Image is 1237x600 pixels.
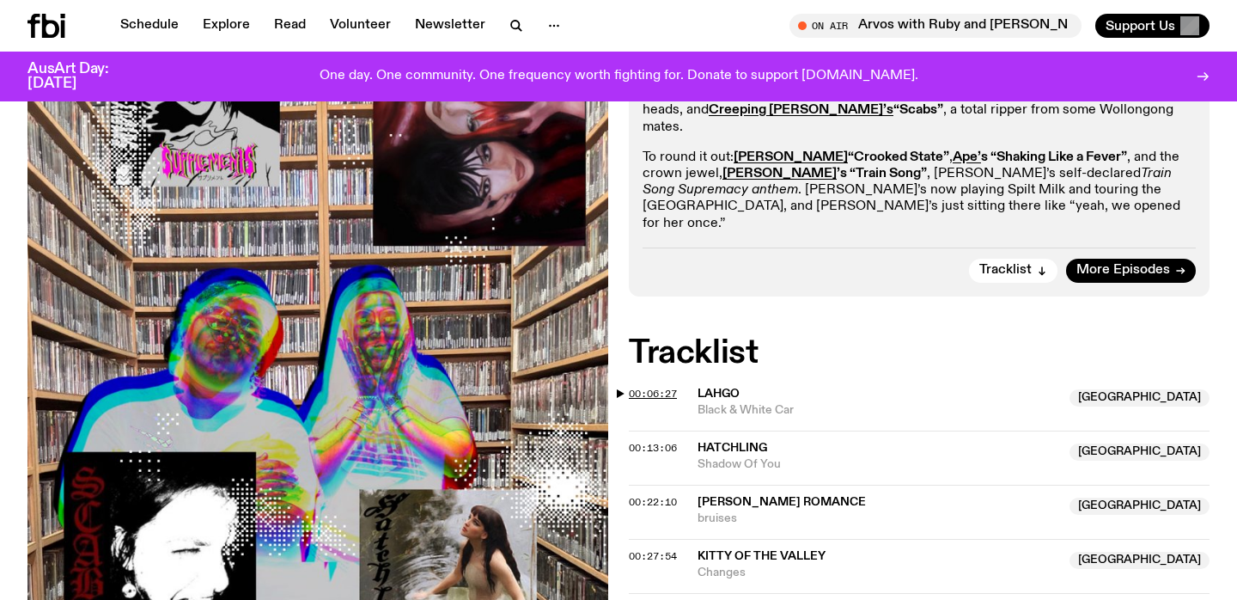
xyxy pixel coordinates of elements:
span: Kitty of the Valley [698,550,826,562]
a: Read [264,14,316,38]
a: More Episodes [1066,259,1196,283]
span: Black & White Car [698,402,1059,419]
strong: ’s “Train Song” [837,167,927,181]
p: To round it out: , , and the crown jewel, , [PERSON_NAME]’s self-declared . [PERSON_NAME]’s now p... [643,150,1196,232]
a: Creeping [PERSON_NAME]’s [709,103,893,117]
span: [GEOGRAPHIC_DATA] [1069,389,1210,407]
a: Explore [192,14,260,38]
span: LAHGO [698,388,740,400]
strong: “Crooked State” [848,150,949,164]
span: 00:06:27 [629,387,677,401]
a: Volunteer [320,14,401,38]
span: Support Us [1106,18,1175,34]
strong: “Scabs” [893,103,943,117]
button: 00:27:54 [629,552,677,561]
span: More Episodes [1076,264,1170,277]
span: 00:22:10 [629,495,677,509]
span: [GEOGRAPHIC_DATA] [1069,498,1210,515]
button: 00:22:10 [629,498,677,507]
button: Tracklist [969,259,1057,283]
h2: Tracklist [629,338,1210,369]
span: Tracklist [979,264,1032,277]
button: On AirArvos with Ruby and [PERSON_NAME] [789,14,1082,38]
button: 00:13:06 [629,444,677,453]
span: [PERSON_NAME] romance [698,496,866,508]
button: 00:06:27 [629,389,677,399]
span: bruises [698,511,1059,527]
span: [GEOGRAPHIC_DATA] [1069,444,1210,461]
p: One day. One community. One frequency worth fighting for. Donate to support [DOMAIN_NAME]. [320,69,918,84]
span: 00:27:54 [629,549,677,563]
a: Newsletter [405,14,496,38]
strong: s “Shaking Like a Fever” [981,150,1127,164]
h3: AusArt Day: [DATE] [27,62,137,91]
a: Ape’ [953,150,981,164]
span: Shadow Of You [698,456,1059,473]
a: Schedule [110,14,189,38]
a: [PERSON_NAME] [722,167,837,181]
span: 00:13:06 [629,441,677,455]
button: Support Us [1095,14,1210,38]
span: [GEOGRAPHIC_DATA] [1069,552,1210,569]
a: [PERSON_NAME] [734,150,848,164]
span: Hatchling [698,442,767,454]
span: Changes [698,565,1059,581]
